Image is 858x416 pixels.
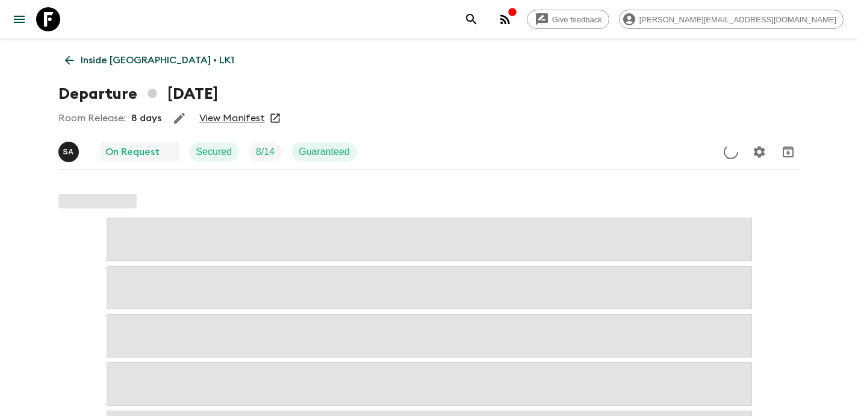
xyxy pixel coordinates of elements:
[459,7,483,31] button: search adventures
[189,142,240,162] div: Secured
[776,140,800,164] button: Archive (Completed, Cancelled or Unsynced Departures only)
[81,53,234,68] p: Inside [GEOGRAPHIC_DATA] • LK1
[105,145,160,159] p: On Request
[131,111,161,125] p: 8 days
[7,7,31,31] button: menu
[58,48,241,72] a: Inside [GEOGRAPHIC_DATA] • LK1
[546,15,609,24] span: Give feedback
[249,142,282,162] div: Trip Fill
[199,112,265,124] a: View Manifest
[719,140,743,164] button: Update Price, Early Bird Discount and Costs
[58,142,81,162] button: SA
[58,145,81,155] span: Suren Abeykoon
[58,82,218,106] h1: Departure [DATE]
[196,145,232,159] p: Secured
[747,140,771,164] button: Settings
[619,10,844,29] div: [PERSON_NAME][EMAIL_ADDRESS][DOMAIN_NAME]
[63,147,74,157] p: S A
[527,10,609,29] a: Give feedback
[299,145,350,159] p: Guaranteed
[58,111,125,125] p: Room Release:
[256,145,275,159] p: 8 / 14
[633,15,843,24] span: [PERSON_NAME][EMAIL_ADDRESS][DOMAIN_NAME]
